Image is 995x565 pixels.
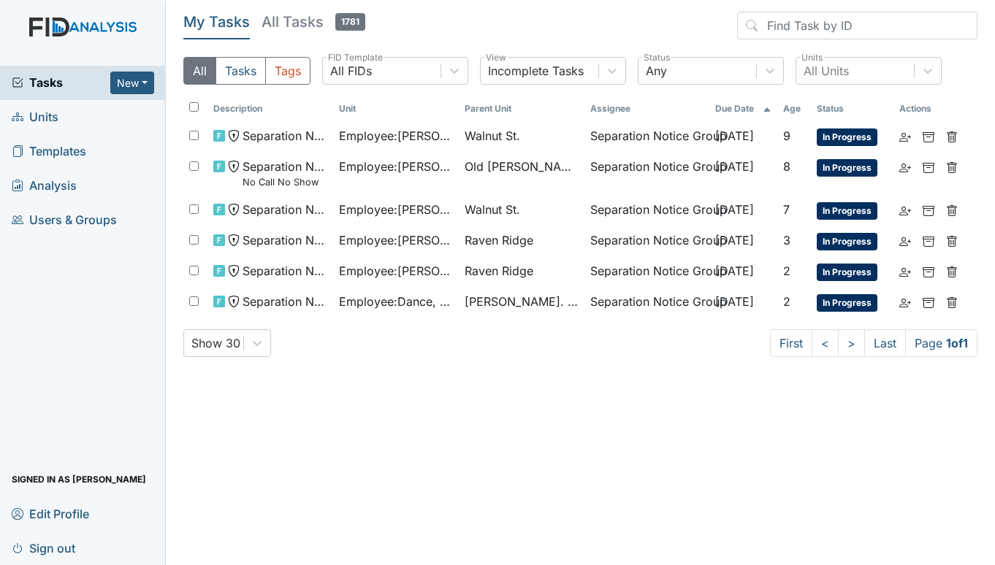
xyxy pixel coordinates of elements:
a: Archive [923,293,934,310]
span: In Progress [817,294,877,312]
span: Raven Ridge [465,262,533,280]
div: All FIDs [330,62,372,80]
span: In Progress [817,264,877,281]
th: Toggle SortBy [333,96,459,121]
span: In Progress [817,159,877,177]
th: Toggle SortBy [777,96,811,121]
span: Employee : [PERSON_NAME] [339,231,453,249]
div: Incomplete Tasks [488,62,584,80]
span: Analysis [12,174,77,197]
span: Separation Notice [243,127,327,145]
span: Users & Groups [12,209,117,231]
a: Delete [946,158,958,175]
span: In Progress [817,233,877,250]
span: Edit Profile [12,502,89,525]
h5: My Tasks [183,12,250,32]
th: Toggle SortBy [709,96,777,121]
a: Archive [923,127,934,145]
div: Type filter [183,57,310,85]
th: Assignee [584,96,710,121]
a: < [812,329,839,357]
a: Delete [946,127,958,145]
span: 1781 [335,13,365,31]
span: Sign out [12,537,75,559]
input: Find Task by ID [737,12,977,39]
td: Separation Notice Group [584,287,710,318]
td: Separation Notice Group [584,121,710,152]
span: Separation Notice No Call No Show [243,158,327,189]
button: All [183,57,216,85]
span: 8 [783,159,790,174]
span: 3 [783,233,790,247]
span: Old [PERSON_NAME]. [465,158,579,175]
span: Walnut St. [465,127,520,145]
span: Separation Notice [243,262,327,280]
a: Archive [923,201,934,218]
span: 9 [783,128,790,143]
a: Delete [946,231,958,249]
span: [DATE] [715,264,754,278]
div: All Units [804,62,849,80]
a: Delete [946,293,958,310]
span: In Progress [817,128,877,146]
th: Actions [893,96,967,121]
h5: All Tasks [262,12,365,32]
small: No Call No Show [243,175,327,189]
span: [DATE] [715,159,754,174]
td: Separation Notice Group [584,226,710,256]
button: Tags [265,57,310,85]
span: 7 [783,202,790,217]
span: Walnut St. [465,201,520,218]
span: [DATE] [715,202,754,217]
a: Archive [923,262,934,280]
span: Employee : [PERSON_NAME] [339,158,453,175]
nav: task-pagination [770,329,977,357]
th: Toggle SortBy [811,96,893,121]
span: Separation Notice [243,293,327,310]
a: First [770,329,812,357]
div: Show 30 [191,334,240,352]
th: Toggle SortBy [459,96,584,121]
span: Employee : [PERSON_NAME] [339,262,453,280]
span: In Progress [817,202,877,220]
span: [PERSON_NAME]. [GEOGRAPHIC_DATA] [465,293,579,310]
span: [DATE] [715,233,754,247]
td: Separation Notice Group [584,195,710,226]
a: Last [864,329,906,357]
th: Toggle SortBy [207,96,333,121]
input: Toggle All Rows Selected [189,102,199,112]
a: Archive [923,158,934,175]
a: > [838,329,865,357]
span: Templates [12,140,86,163]
span: Employee : [PERSON_NAME] [339,127,453,145]
td: Separation Notice Group [584,152,710,195]
a: Delete [946,201,958,218]
td: Separation Notice Group [584,256,710,287]
span: 2 [783,264,790,278]
a: Tasks [12,74,110,91]
span: 2 [783,294,790,309]
button: New [110,72,154,94]
span: Employee : Dance, Kammidy [339,293,453,310]
a: Delete [946,262,958,280]
span: Separation Notice [243,201,327,218]
div: Any [646,62,667,80]
span: Page [905,329,977,357]
a: Archive [923,231,934,249]
span: Raven Ridge [465,231,533,249]
span: Signed in as [PERSON_NAME] [12,468,146,491]
span: [DATE] [715,128,754,143]
span: Units [12,106,58,128]
span: Separation Notice [243,231,327,249]
span: [DATE] [715,294,754,309]
span: Employee : [PERSON_NAME][GEOGRAPHIC_DATA] [339,201,453,218]
strong: 1 of 1 [946,336,968,350]
button: Tasks [216,57,266,85]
